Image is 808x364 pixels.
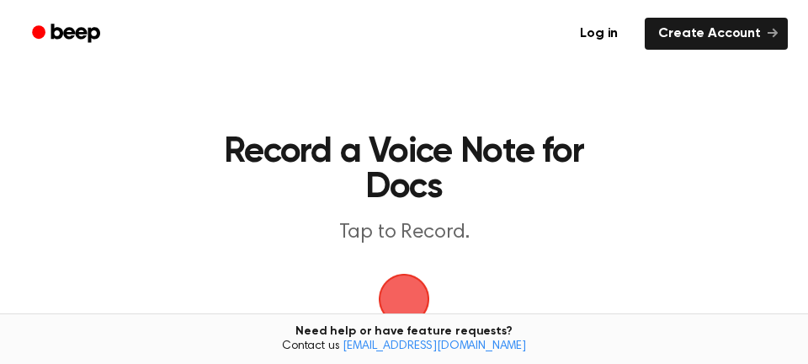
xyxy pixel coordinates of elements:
[645,18,788,50] a: Create Account
[563,14,635,53] a: Log in
[20,18,115,51] a: Beep
[182,135,626,206] h1: Record a Voice Note for Docs
[379,274,429,324] img: Beep Logo
[343,340,526,352] a: [EMAIL_ADDRESS][DOMAIN_NAME]
[10,340,798,355] span: Contact us
[182,219,626,247] p: Tap to Record.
